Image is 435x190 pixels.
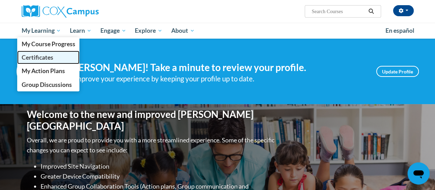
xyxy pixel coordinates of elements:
[17,23,419,39] div: Main menu
[58,73,366,84] div: Help improve your experience by keeping your profile up to date.
[21,54,53,61] span: Certificates
[41,161,276,171] li: Improved Site Navigation
[381,23,419,38] a: En español
[21,67,65,74] span: My Action Plans
[130,23,167,39] a: Explore
[21,40,75,48] span: My Course Progress
[27,135,276,155] p: Overall, we are proud to provide you with a more streamlined experience. Some of the specific cha...
[41,171,276,181] li: Greater Device Compatibility
[17,56,47,87] img: Profile Image
[376,66,419,77] a: Update Profile
[21,27,61,35] span: My Learning
[65,23,96,39] a: Learn
[17,51,80,64] a: Certificates
[96,23,131,39] a: Engage
[17,37,80,51] a: My Course Progress
[22,5,145,18] a: Cox Campus
[21,81,72,88] span: Group Discussions
[17,78,80,91] a: Group Discussions
[171,27,195,35] span: About
[58,62,366,73] h4: Hi [PERSON_NAME]! Take a minute to review your profile.
[17,64,80,78] a: My Action Plans
[385,27,414,34] span: En español
[366,7,376,16] button: Search
[17,23,66,39] a: My Learning
[167,23,199,39] a: About
[22,5,99,18] img: Cox Campus
[27,109,276,132] h1: Welcome to the new and improved [PERSON_NAME][GEOGRAPHIC_DATA]
[100,27,126,35] span: Engage
[393,5,414,16] button: Account Settings
[311,7,366,16] input: Search Courses
[135,27,162,35] span: Explore
[407,162,429,184] iframe: Button to launch messaging window
[70,27,91,35] span: Learn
